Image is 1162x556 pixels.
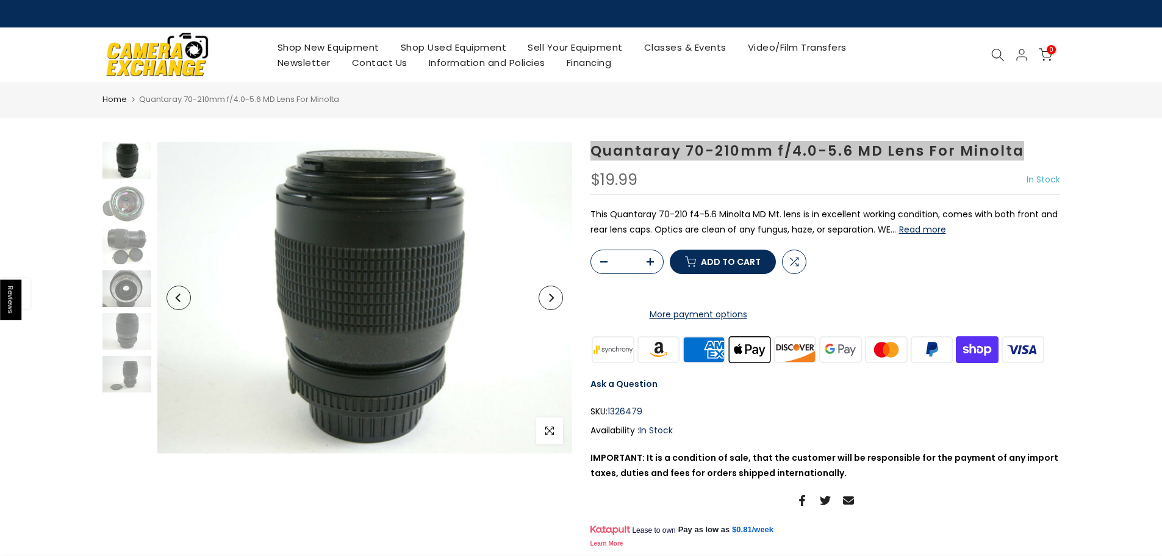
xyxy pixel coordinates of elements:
strong: IMPORTANT: It is a condition of sale, that the customer will be responsible for the payment of an... [590,452,1058,479]
img: american express [681,334,727,364]
div: $19.99 [590,172,637,188]
h1: Quantaray 70-210mm f/4.0-5.6 MD Lens For Minolta [590,142,1060,160]
img: Quantaray 70-210mm f/4.0-5.6 MD Lens For Minolta Lenses - Small Format - Minolta MD and MC Mount ... [102,270,151,307]
button: Read more [899,224,946,235]
a: Sell Your Equipment [517,40,634,55]
a: Contact Us [341,55,418,70]
a: Financing [556,55,622,70]
button: Next [539,286,563,310]
span: Quantaray 70-210mm f/4.0-5.6 MD Lens For Minolta [139,93,339,105]
img: apple pay [726,334,772,364]
img: Quantaray 70-210mm f/4.0-5.6 MD Lens For Minolta Lenses - Small Format - Minolta MD and MC Mount ... [102,313,151,350]
a: Classes & Events [633,40,737,55]
a: Share on Twitter [820,493,831,508]
a: Newsletter [267,55,341,70]
p: This Quantaray 70-210 f4-5.6 Minolta MD Mt. lens is in excellent working condition, comes with bo... [590,207,1060,237]
a: Information and Policies [418,55,556,70]
img: Quantaray 70-210mm f/4.0-5.6 MD Lens For Minolta Lenses - Small Format - Minolta MD and MC Mount ... [157,142,572,453]
a: Share on Email [843,493,854,508]
a: Shop New Equipment [267,40,390,55]
img: master [863,334,909,364]
span: In Stock [1027,173,1060,186]
a: Home [102,93,127,106]
a: More payment options [590,307,806,322]
img: shopify pay [955,334,1000,364]
a: Ask a Question [590,378,658,390]
img: Quantaray 70-210mm f/4.0-5.6 MD Lens For Minolta Lenses - Small Format - Minolta MD and MC Mount ... [102,185,151,222]
span: Lease to own [632,525,675,535]
div: SKU: [590,404,1060,419]
a: Shop Used Equipment [390,40,517,55]
button: Previous [167,286,191,310]
button: Add to cart [670,250,776,274]
img: Quantaray 70-210mm f/4.0-5.6 MD Lens For Minolta Lenses - Small Format - Minolta MD and MC Mount ... [102,228,151,264]
a: Learn More [590,540,623,547]
img: amazon payments [636,334,681,364]
img: Quantaray 70-210mm f/4.0-5.6 MD Lens For Minolta Lenses - Small Format - Minolta MD and MC Mount ... [102,356,151,392]
a: Video/Film Transfers [737,40,857,55]
span: In Stock [639,424,673,436]
img: discover [772,334,818,364]
span: Pay as low as [678,524,730,535]
a: 0 [1039,48,1052,62]
img: google pay [818,334,864,364]
img: Quantaray 70-210mm f/4.0-5.6 MD Lens For Minolta Lenses - Small Format - Minolta MD and MC Mount ... [102,142,151,179]
img: visa [1000,334,1045,364]
span: 1326479 [608,404,642,419]
img: synchrony [590,334,636,364]
img: paypal [909,334,955,364]
span: 0 [1047,45,1056,54]
a: Share on Facebook [797,493,808,508]
div: Availability : [590,423,1060,438]
span: Add to cart [701,258,761,266]
a: $0.81/week [732,524,773,535]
